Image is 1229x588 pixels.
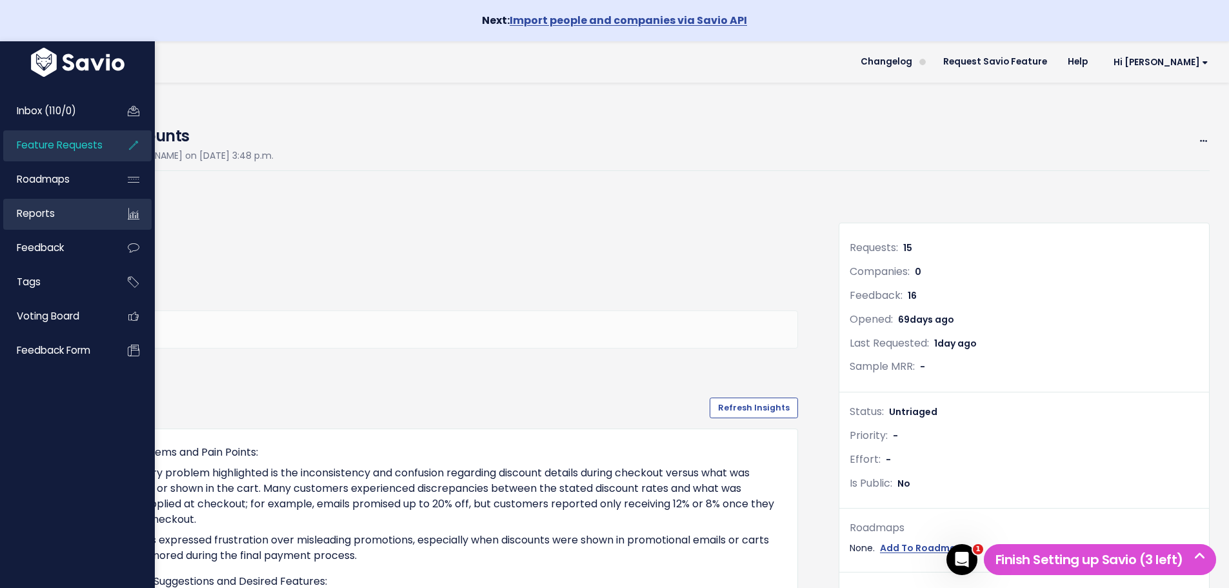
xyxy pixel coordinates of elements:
[850,428,888,443] span: Priority:
[17,104,76,117] span: Inbox (110/0)
[897,477,910,490] span: No
[100,532,782,563] p: Customers expressed frustration over misleading promotions, especially when discounts were shown ...
[934,337,977,350] span: 1
[933,52,1057,72] a: Request Savio Feature
[3,165,107,194] a: Roadmaps
[850,264,910,279] span: Companies:
[850,336,929,350] span: Last Requested:
[100,445,782,460] li: Core Problems and Pain Points:
[3,96,107,126] a: Inbox (110/0)
[850,288,903,303] span: Feedback:
[946,544,977,575] iframe: Intercom live chat
[3,130,107,160] a: Feature Requests
[886,453,891,466] span: -
[937,337,977,350] span: day ago
[17,343,90,357] span: Feedback form
[850,519,1199,538] div: Roadmaps
[915,265,921,278] span: 0
[17,207,55,220] span: Reports
[58,193,798,211] h3: Description
[893,429,898,442] span: -
[3,233,107,263] a: Feedback
[908,289,917,302] span: 16
[1098,52,1219,72] a: Hi [PERSON_NAME]
[58,118,274,148] h4: Pricing Discounts
[3,267,107,297] a: Tags
[28,48,128,77] img: logo-white.9d6f32f41409.svg
[880,540,963,556] a: Add To Roadmap
[850,404,884,419] span: Status:
[17,241,64,254] span: Feedback
[861,57,912,66] span: Changelog
[3,199,107,228] a: Reports
[1057,52,1098,72] a: Help
[510,13,747,28] a: Import people and companies via Savio API
[17,138,103,152] span: Feature Requests
[3,301,107,331] a: Voting Board
[17,275,41,289] span: Tags
[850,452,881,467] span: Effort:
[710,398,798,418] button: Refresh Insights
[910,313,954,326] span: days ago
[17,309,79,323] span: Voting Board
[850,540,1199,556] div: None.
[850,312,893,327] span: Opened:
[889,405,937,418] span: Untriaged
[850,359,915,374] span: Sample MRR:
[482,13,747,28] strong: Next:
[58,223,798,239] p: No description yet.
[58,149,274,162] span: Created by [PERSON_NAME] on [DATE] 3:48 p.m.
[973,544,983,554] span: 1
[1114,57,1208,67] span: Hi [PERSON_NAME]
[850,240,898,255] span: Requests:
[898,313,954,326] span: 69
[100,465,782,527] li: The primary problem highlighted is the inconsistency and confusion regarding discount details dur...
[58,310,798,349] div: Add a comment...
[990,550,1210,569] h5: Finish Setting up Savio (3 left)
[903,241,912,254] span: 15
[17,172,70,186] span: Roadmaps
[3,336,107,365] a: Feedback form
[58,280,798,298] h3: Comments ( )
[920,360,925,373] span: -
[850,476,892,491] span: Is Public:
